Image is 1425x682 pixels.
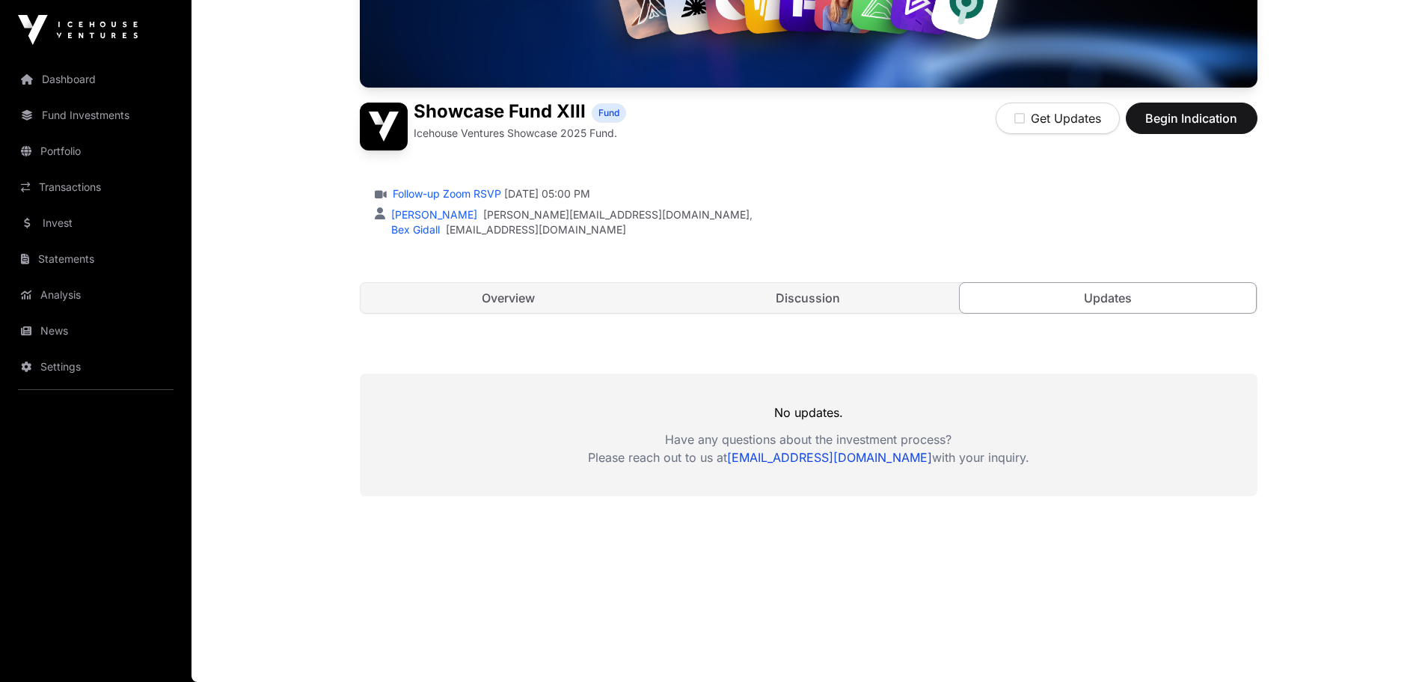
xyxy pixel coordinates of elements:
img: Icehouse Ventures Logo [18,15,138,45]
a: Begin Indication [1126,118,1257,133]
div: , [388,207,753,222]
h1: Showcase Fund XIII [414,103,586,123]
a: [EMAIL_ADDRESS][DOMAIN_NAME] [446,222,626,237]
p: Icehouse Ventures Showcase 2025 Fund. [414,126,617,141]
span: Fund [598,107,619,119]
nav: Tabs [361,283,1257,313]
p: Have any questions about the investment process? Please reach out to us at with your inquiry. [360,430,1257,466]
a: Bex Gidall [388,223,440,236]
a: [PERSON_NAME][EMAIL_ADDRESS][DOMAIN_NAME] [483,207,750,222]
a: [EMAIL_ADDRESS][DOMAIN_NAME] [727,450,932,465]
div: No updates. [360,374,1257,496]
a: Fund Investments [12,99,180,132]
a: Statements [12,243,180,275]
span: [DATE] 05:00 PM [504,186,590,201]
a: Follow-up Zoom RSVP [390,186,501,201]
a: Portfolio [12,135,180,168]
a: [PERSON_NAME] [388,208,477,221]
a: Discussion [660,283,957,313]
a: Updates [959,282,1257,314]
a: Transactions [12,171,180,204]
a: Settings [12,350,180,383]
a: Analysis [12,278,180,311]
img: Showcase Fund XIII [360,103,408,150]
a: Dashboard [12,63,180,96]
span: Begin Indication [1144,109,1239,127]
a: News [12,314,180,347]
button: Get Updates [996,103,1120,134]
button: Begin Indication [1126,103,1257,134]
a: Invest [12,207,180,240]
a: Overview [361,283,658,313]
iframe: Chat Widget [1350,610,1425,682]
